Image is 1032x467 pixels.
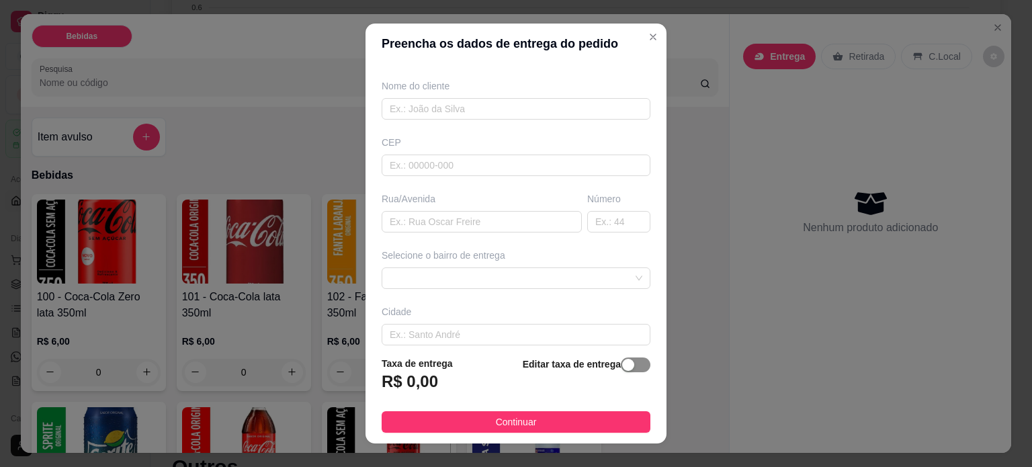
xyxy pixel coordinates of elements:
button: Close [642,26,664,48]
input: Ex.: 44 [587,211,650,232]
strong: Editar taxa de entrega [523,359,621,370]
input: Ex.: 00000-000 [382,155,650,176]
input: Ex.: Rua Oscar Freire [382,211,582,232]
strong: Taxa de entrega [382,358,453,369]
button: Continuar [382,411,650,433]
div: Nome do cliente [382,79,650,93]
input: Ex.: João da Silva [382,98,650,120]
div: Selecione o bairro de entrega [382,249,650,262]
h3: R$ 0,00 [382,371,438,392]
span: Continuar [496,415,537,429]
header: Preencha os dados de entrega do pedido [365,24,666,64]
div: Cidade [382,305,650,319]
div: CEP [382,136,650,149]
input: Ex.: Santo André [382,324,650,345]
div: Rua/Avenida [382,192,582,206]
div: Número [587,192,650,206]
